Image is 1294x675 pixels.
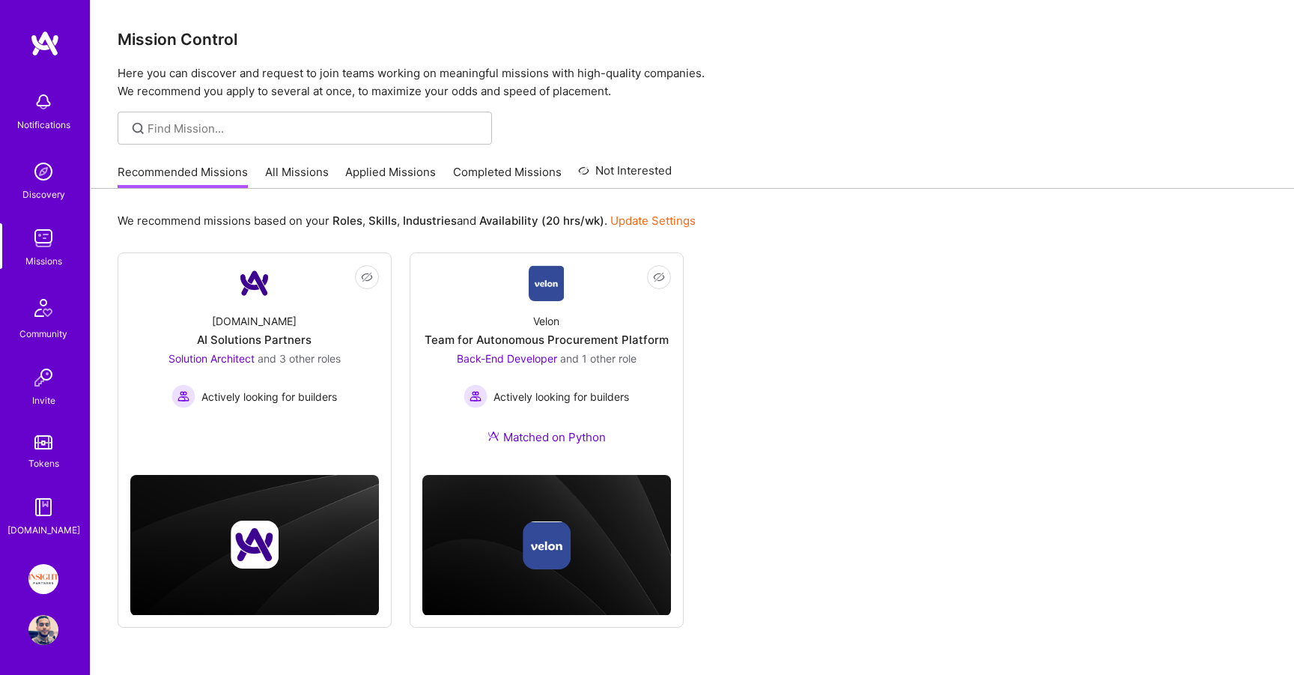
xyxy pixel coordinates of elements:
div: Tokens [28,455,59,471]
b: Industries [403,214,457,228]
img: Insight Partners: Data & AI - Sourcing [28,564,58,594]
div: Discovery [22,187,65,202]
span: Actively looking for builders [201,389,337,405]
img: cover [422,475,671,616]
img: Community [25,290,61,326]
span: and 1 other role [560,352,637,365]
a: Insight Partners: Data & AI - Sourcing [25,564,62,594]
img: Ateam Purple Icon [487,430,499,442]
a: Company LogoVelonTeam for Autonomous Procurement PlatformBack-End Developer and 1 other roleActiv... [422,265,671,463]
img: bell [28,87,58,117]
img: Company Logo [529,265,564,301]
img: Actively looking for builders [171,384,195,408]
img: Invite [28,363,58,393]
span: Back-End Developer [457,352,557,365]
div: Missions [25,253,62,269]
a: Not Interested [578,162,672,189]
img: cover [130,475,379,616]
img: logo [30,30,60,57]
img: discovery [28,157,58,187]
img: User Avatar [28,615,58,645]
a: Recommended Missions [118,164,248,189]
img: tokens [34,435,52,450]
p: We recommend missions based on your , , and . [118,213,696,228]
a: Applied Missions [345,164,436,189]
a: All Missions [265,164,329,189]
img: Actively looking for builders [464,384,487,408]
a: Completed Missions [453,164,562,189]
a: User Avatar [25,615,62,645]
span: Solution Architect [168,352,255,365]
b: Roles [332,214,362,228]
div: Velon [533,313,559,329]
div: Matched on Python [487,429,606,445]
b: Availability (20 hrs/wk) [479,214,604,228]
div: AI Solutions Partners [197,332,312,348]
span: and 3 other roles [258,352,341,365]
div: Notifications [17,117,70,133]
img: Company logo [523,521,571,569]
i: icon SearchGrey [130,120,147,137]
p: Here you can discover and request to join teams working on meaningful missions with high-quality ... [118,64,1267,100]
div: [DOMAIN_NAME] [7,522,80,538]
img: Company Logo [237,265,273,301]
img: Company logo [231,521,279,569]
div: Invite [32,393,55,408]
a: Company Logo[DOMAIN_NAME]AI Solutions PartnersSolution Architect and 3 other rolesActively lookin... [130,265,379,434]
div: [DOMAIN_NAME] [212,313,297,329]
span: Actively looking for builders [493,389,629,405]
div: Community [19,326,67,342]
h3: Mission Control [118,30,1267,49]
a: Update Settings [610,214,696,228]
img: guide book [28,492,58,522]
input: overall type: UNKNOWN_TYPE server type: NO_SERVER_DATA heuristic type: UNKNOWN_TYPE label: Find M... [148,121,481,136]
i: icon EyeClosed [653,271,665,283]
div: Team for Autonomous Procurement Platform [425,332,669,348]
i: icon EyeClosed [361,271,373,283]
img: teamwork [28,223,58,253]
b: Skills [368,214,397,228]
